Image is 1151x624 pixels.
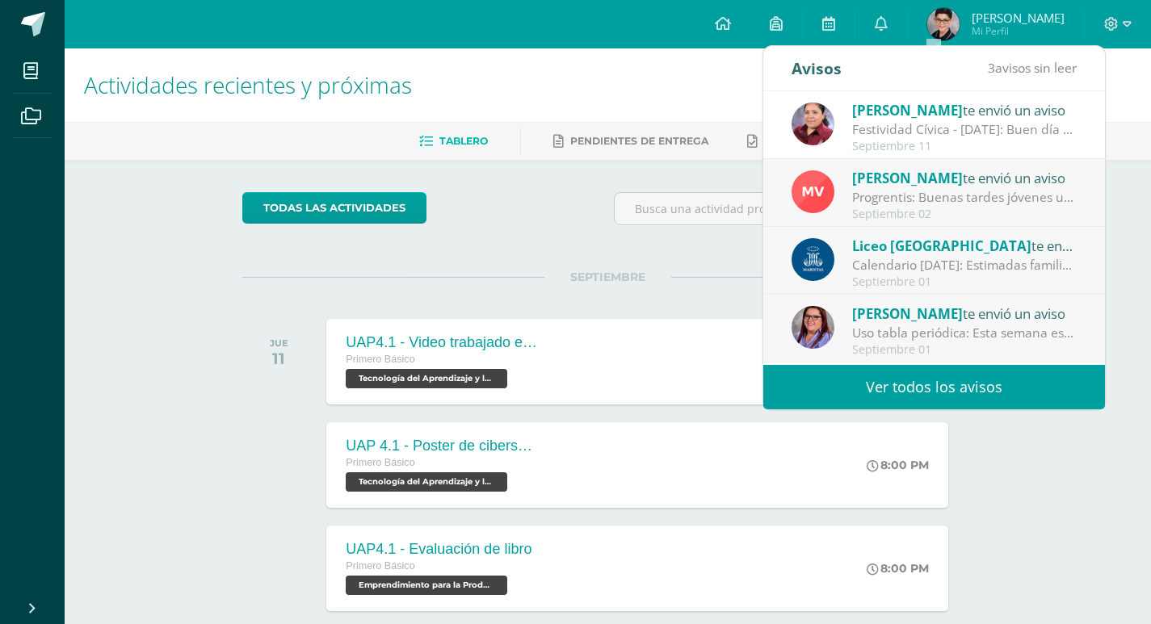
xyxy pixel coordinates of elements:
[792,103,834,145] img: ca38207ff64f461ec141487f36af9fbf.png
[763,365,1105,409] a: Ver todos los avisos
[852,235,1077,256] div: te envió un aviso
[270,337,288,349] div: JUE
[852,275,1077,289] div: Septiembre 01
[346,457,414,468] span: Primero Básico
[852,256,1077,274] div: Calendario septiembre 2025: Estimadas familias maristas, les compartimos el calendario de activid...
[346,541,531,558] div: UAP4.1 - Evaluación de libro
[852,343,1077,357] div: Septiembre 01
[792,238,834,281] img: b41cd0bd7c5dca2e84b8bd7996f0ae72.png
[852,324,1077,342] div: Uso tabla periódica: Esta semana estaremos trabajando con la materia de Química, es importante qu...
[570,135,708,147] span: Pendientes de entrega
[792,170,834,213] img: 1ff341f52347efc33ff1d2a179cbdb51.png
[927,8,960,40] img: e9d5319ea65234e280d9f8101e8c081d.png
[852,101,963,119] span: [PERSON_NAME]
[346,576,507,595] span: Emprendimiento para la Productividad y Robótica 'B'
[346,334,540,351] div: UAP4.1 - Video trabajado en grupos
[852,120,1077,139] div: Festividad Cívica - 12 de septiembre: Buen día estimadas familias. Comparto información de requer...
[972,24,1065,38] span: Mi Perfil
[747,128,836,154] a: Entregadas
[972,10,1065,26] span: [PERSON_NAME]
[346,560,414,572] span: Primero Básico
[553,128,708,154] a: Pendientes de entrega
[615,193,972,224] input: Busca una actividad próxima aquí...
[852,303,1077,324] div: te envió un aviso
[852,304,963,323] span: [PERSON_NAME]
[852,188,1077,207] div: Progrentis: Buenas tardes jóvenes un abrazo. El día de mañana traer su dispositivo como siempre, ...
[346,369,507,388] span: Tecnología del Aprendizaje y la Comunicación 'B'
[867,458,929,472] div: 8:00 PM
[852,167,1077,188] div: te envió un aviso
[988,59,1077,77] span: avisos sin leer
[270,349,288,368] div: 11
[852,169,963,187] span: [PERSON_NAME]
[419,128,488,154] a: Tablero
[84,69,412,100] span: Actividades recientes y próximas
[346,472,507,492] span: Tecnología del Aprendizaje y la Comunicación 'B'
[852,140,1077,153] div: Septiembre 11
[792,306,834,349] img: fda4ebce342fd1e8b3b59cfba0d95288.png
[988,59,995,77] span: 3
[346,354,414,365] span: Primero Básico
[852,237,1031,255] span: Liceo [GEOGRAPHIC_DATA]
[346,438,540,454] div: UAP 4.1 - Poster de ciberseguridad
[852,99,1077,120] div: te envió un aviso
[867,561,929,576] div: 8:00 PM
[439,135,488,147] span: Tablero
[544,270,671,284] span: SEPTIEMBRE
[242,192,426,224] a: todas las Actividades
[852,207,1077,221] div: Septiembre 02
